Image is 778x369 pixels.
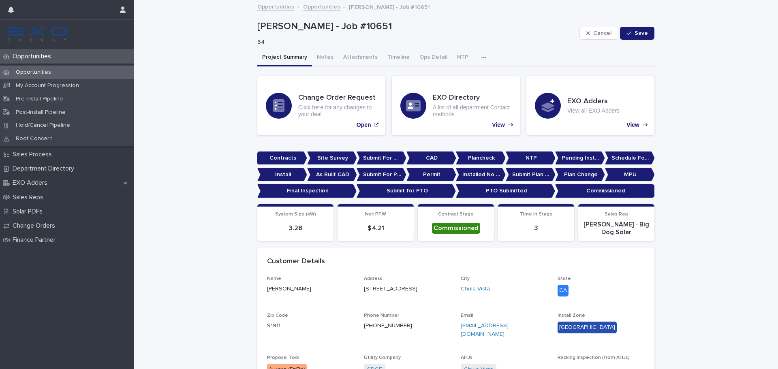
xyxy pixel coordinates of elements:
p: Install [257,168,307,181]
p: [STREET_ADDRESS] [364,285,417,293]
p: Site Survey [307,151,357,165]
p: Submit For CAD [357,151,406,165]
img: FKS5r6ZBThi8E5hshIGi [6,26,68,43]
span: System Size (kW) [275,212,316,217]
button: Attachments [338,49,383,66]
h3: Change Order Request [298,94,377,102]
p: 3.28 [262,224,329,232]
p: [PERSON_NAME] [267,285,354,293]
p: Submit Plan Change [506,168,556,181]
span: Install Zone [558,313,585,318]
p: View [626,122,639,128]
span: AHJs [461,355,472,360]
button: Project Summary [257,49,312,66]
span: Email [461,313,473,318]
a: View [526,76,654,135]
button: Timeline [383,49,415,66]
span: Save [635,30,648,36]
p: 91911 [267,322,354,330]
span: Proposal Tool [267,355,299,360]
p: Roof Concern [9,135,59,142]
p: Installed No Permit [456,168,506,181]
a: Chula Vista [461,285,490,293]
span: Address [364,276,383,281]
p: Pre-Install Pipeline [9,96,70,102]
p: Sales Reps [9,194,50,201]
div: Commissioned [432,223,480,234]
button: Ops Detail [415,49,452,66]
a: Opportunities [257,2,294,11]
p: Opportunities [9,53,58,60]
p: 64 [257,39,573,46]
p: Commissioned [555,184,654,198]
p: EXO Adders [9,179,54,187]
a: [PHONE_NUMBER] [364,323,412,328]
button: Save [620,27,654,40]
p: Submit For Permit [357,168,406,181]
span: Contract Stage [438,212,474,217]
p: View all EXO Adders [567,107,620,114]
span: Net PPW [365,212,386,217]
span: Racking Inspection (from AHJs) [558,355,630,360]
a: [EMAIL_ADDRESS][DOMAIN_NAME] [461,323,509,337]
p: Schedule For Install [605,151,655,165]
p: View [492,122,505,128]
p: Contracts [257,151,307,165]
p: Final Inspection [257,184,357,198]
button: Cancel [579,27,618,40]
span: Sales Rep [605,212,628,217]
h3: EXO Adders [567,97,620,106]
h3: EXO Directory [433,94,511,102]
p: CAD [406,151,456,165]
a: Opportunities [303,2,340,11]
div: CA [558,285,569,296]
button: Notes [312,49,338,66]
div: [GEOGRAPHIC_DATA] [558,322,617,333]
span: State [558,276,571,281]
p: PTO Submitted [456,184,555,198]
span: City [461,276,470,281]
p: Submit for PTO [357,184,456,198]
p: Pending Install Task [555,151,605,165]
a: Open [257,76,385,135]
p: Permit [406,168,456,181]
p: Plancheck [456,151,506,165]
p: Post-Install Pipeline [9,109,72,116]
p: [PERSON_NAME] - Job #10651 [349,2,430,11]
p: Finance Partner [9,236,62,244]
p: MPU [605,168,655,181]
span: Zip Code [267,313,288,318]
p: My Account Progression [9,82,85,89]
p: Sales Process [9,151,58,158]
p: As Built CAD [307,168,357,181]
span: Name [267,276,281,281]
p: [PERSON_NAME] - Job #10651 [257,21,576,32]
span: Utility Company [364,355,401,360]
span: Time In Stage [520,212,553,217]
span: Phone Number [364,313,399,318]
p: Department Directory [9,165,81,173]
span: Cancel [593,30,611,36]
p: Opportunities [9,69,58,76]
p: [PERSON_NAME] - Big Dog Solar [583,221,650,236]
p: Click here for any changes to your deal [298,104,377,118]
p: 3 [503,224,569,232]
p: Solar PDFs [9,208,49,215]
p: NTP [506,151,556,165]
p: Change Orders [9,222,62,230]
button: NTP [452,49,473,66]
a: View [392,76,520,135]
h2: Customer Details [267,257,325,266]
p: $ 4.21 [342,224,409,232]
p: Plan Change [555,168,605,181]
p: Open [357,122,371,128]
p: A list of all department Contact methods [433,104,511,118]
p: Hold/Cancel Pipeline [9,122,77,129]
